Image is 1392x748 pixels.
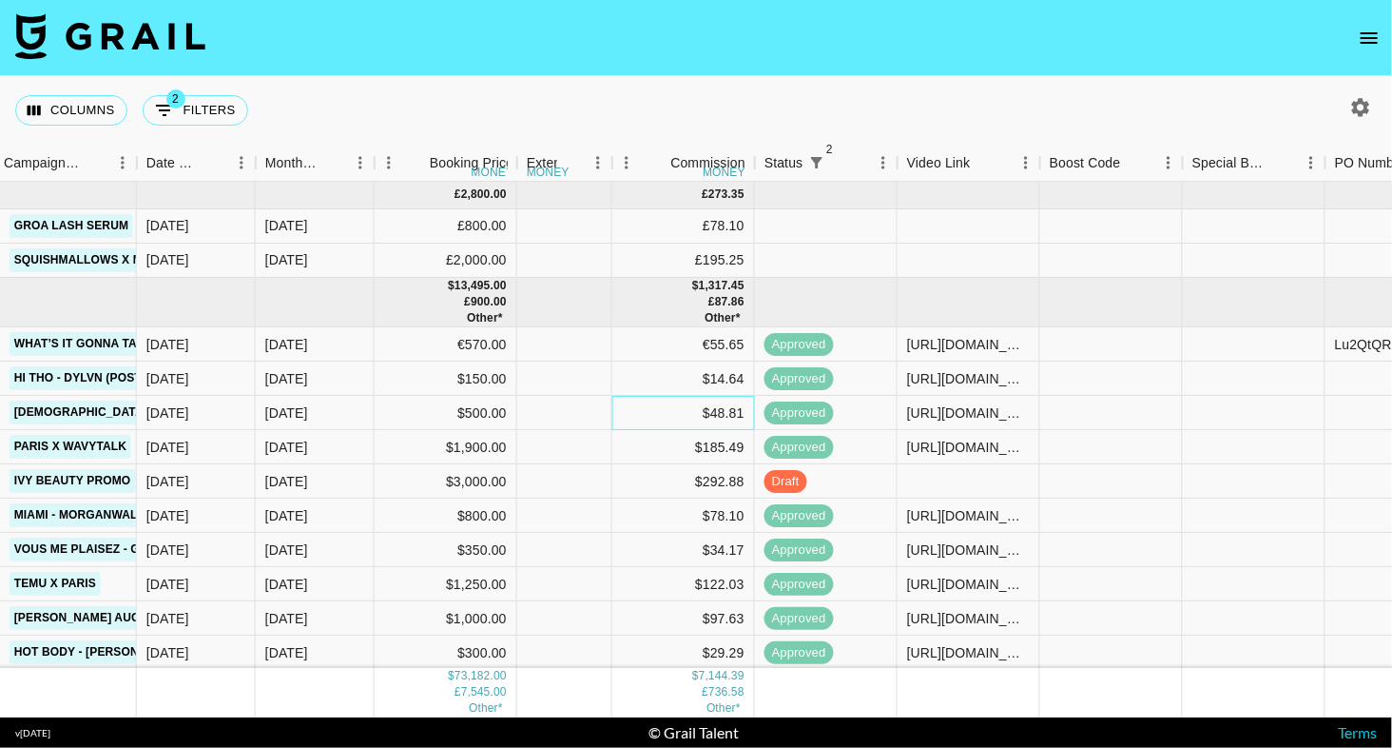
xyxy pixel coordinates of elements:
[265,472,308,491] div: Aug '25
[375,327,517,362] div: €570.00
[10,640,188,664] a: HOT BODY - [PERSON_NAME]
[448,668,454,684] div: $
[15,727,50,739] div: v [DATE]
[10,606,266,630] a: [PERSON_NAME] August Quality Store
[907,404,1030,423] div: https://www.tiktok.com/@duhparis/video/7533740907951181070?_r=1&_t=ZT-8yWczWIEC4V
[146,404,189,423] div: 31/07/2025
[146,216,189,235] div: 04/08/2025
[869,148,898,177] button: Menu
[15,13,205,59] img: Grail Talent
[10,538,174,561] a: Vous me plaisez - Gambi
[10,469,136,493] a: Ivy Beauty Promo
[10,332,165,356] a: WHAT’S IT GONNA TAKE?
[1012,148,1040,177] button: Menu
[375,148,403,177] button: Menu
[375,209,517,244] div: £800.00
[375,464,517,499] div: $3,000.00
[898,145,1040,182] div: Video Link
[829,149,856,176] button: Sort
[10,401,282,424] a: [DEMOGRAPHIC_DATA] - Thinkin About You
[907,335,1030,354] div: https://www.tiktok.com/@gabri3l.dar/video/7530711126875573506?_d=secCgYIASAHKAESPgo8piW59ySKP4gps...
[403,149,430,176] button: Sort
[454,684,461,700] div: £
[612,601,755,636] div: $97.63
[375,499,517,533] div: $800.00
[703,167,745,178] div: money
[375,244,517,278] div: £2,000.00
[10,503,165,527] a: Miami - morganwallen
[146,643,189,662] div: 28/07/2025
[265,404,308,423] div: Aug '25
[703,187,709,203] div: £
[265,438,308,457] div: Aug '25
[1050,145,1121,182] div: Boost Code
[612,148,641,177] button: Menu
[448,278,454,294] div: $
[265,145,319,182] div: Month Due
[1350,19,1388,57] button: open drawer
[265,369,308,388] div: Aug '25
[907,541,1030,560] div: https://www.instagram.com/reel/DNDKIn4MI56/
[764,473,807,491] span: draft
[1154,148,1183,177] button: Menu
[612,209,755,244] div: £78.10
[146,541,189,560] div: 25/07/2025
[802,149,829,176] div: 2 active filters
[703,684,709,700] div: £
[1297,148,1325,177] button: Menu
[265,335,308,354] div: Aug '25
[375,430,517,464] div: $1,900.00
[612,430,755,464] div: $185.49
[10,435,131,459] a: Paris X Wavytalk
[670,145,745,182] div: Commission
[612,362,755,396] div: $14.64
[612,244,755,278] div: £195.25
[612,327,755,362] div: €55.65
[265,541,308,560] div: Aug '25
[146,335,189,354] div: 01/08/2025
[764,145,803,182] div: Status
[1192,145,1270,182] div: Special Booking Type
[108,148,137,177] button: Menu
[907,438,1030,457] div: https://www.tiktok.com/@duhparis/video/7537819407062453559?_r=1&_t=ZT-8ypIFjoLYnF
[471,294,507,310] div: 900.00
[644,149,670,176] button: Sort
[137,145,256,182] div: Date Created
[1040,145,1183,182] div: Boost Code
[612,567,755,601] div: $122.03
[764,439,834,457] span: approved
[907,643,1030,662] div: https://www.tiktok.com/@cicolee/video/7533823735392963871?_r=1&_t=ZP-8yWzaTRalSh
[584,148,612,177] button: Menu
[146,575,189,594] div: 24/06/2025
[430,145,513,182] div: Booking Price
[15,95,127,126] button: Select columns
[612,636,755,670] div: $29.29
[375,567,517,601] div: $1,250.00
[820,140,839,159] span: 2
[454,668,507,684] div: 73,182.00
[699,278,744,294] div: 1,317.45
[454,187,461,203] div: £
[146,438,189,457] div: 21/07/2025
[764,404,834,423] span: approved
[1338,723,1377,741] a: Terms
[461,684,507,700] div: 7,545.00
[612,499,755,533] div: $78.10
[146,250,189,269] div: 07/08/2025
[907,575,1030,594] div: https://www.tiktok.com/@duhparis/video/7531182361233411341?_r=1&_t=ZT-8yKtYRSmzgD
[375,396,517,430] div: $500.00
[265,216,308,235] div: Sep '25
[692,278,699,294] div: $
[715,294,744,310] div: 87.86
[465,294,472,310] div: £
[467,311,503,325] span: € 570.00
[454,278,507,294] div: 13,495.00
[802,149,829,176] button: Show filters
[705,311,741,325] span: € 55.65
[557,149,584,176] button: Sort
[146,369,189,388] div: 31/07/2025
[265,506,308,525] div: Aug '25
[764,610,834,628] span: approved
[692,668,699,684] div: $
[375,362,517,396] div: $150.00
